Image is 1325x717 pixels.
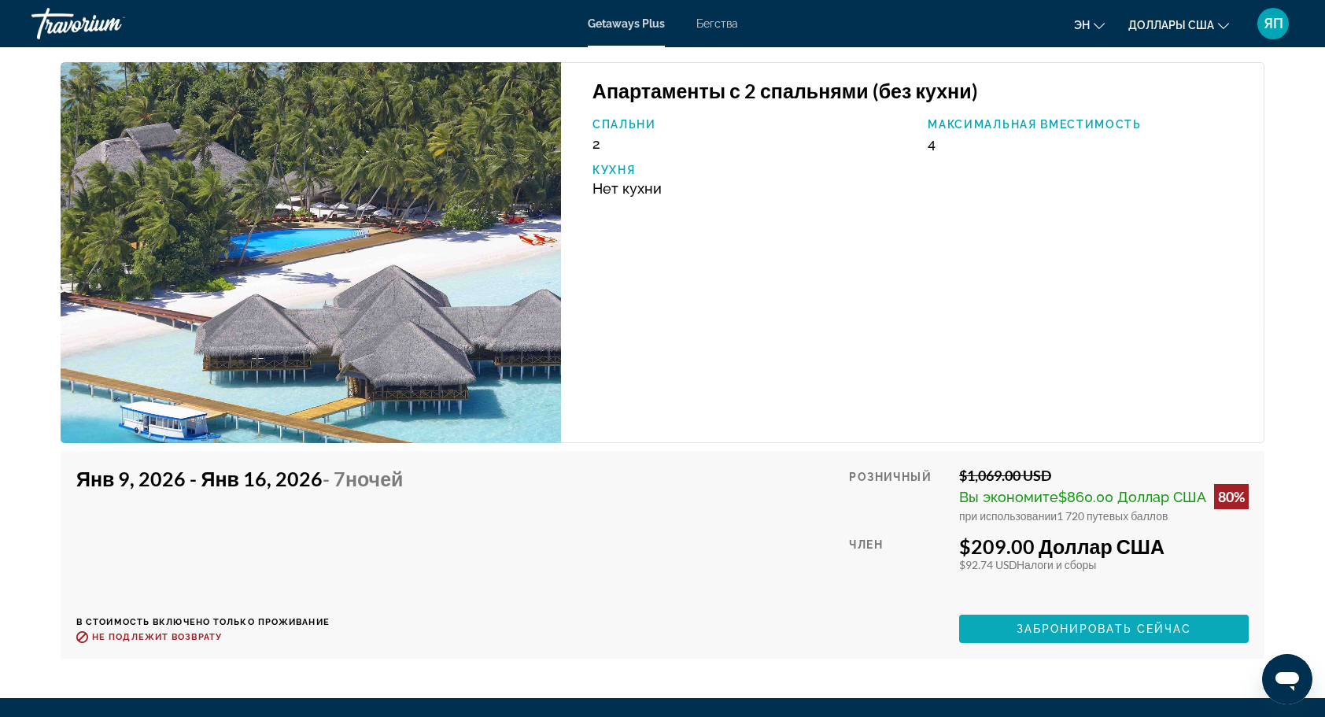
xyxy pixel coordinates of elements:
button: Пользовательское меню [1253,7,1294,40]
h4: Янв 9, 2026 - Янв 16, 2026 [76,467,403,490]
div: $92.74 USD [959,558,1249,571]
p: Спальни [592,118,913,131]
button: Изменение языка [1074,13,1105,36]
span: 1 720 путевых баллов [1057,509,1168,523]
span: эн [1074,19,1090,31]
div: Розничный [849,467,947,523]
span: Нет кухни [592,180,662,197]
span: 2 [592,135,600,152]
font: $209.00 Доллар США [959,534,1164,558]
span: Не подлежит возврату [92,632,222,642]
font: $860.00 Доллар США [1058,489,1206,505]
p: Кухня [592,164,913,176]
span: Налоги и сборы [1017,558,1096,571]
iframe: Кнопка запуска окна обмена сообщениями [1262,654,1312,704]
span: при использовании [959,509,1057,523]
p: Максимальная вместимость [928,118,1248,131]
span: Доллары США [1128,19,1214,31]
span: Вы экономите [959,489,1058,505]
p: В стоимость включено только проживание [76,617,415,627]
div: Член [849,534,947,603]
span: 4 [928,135,936,152]
span: - 7 [323,467,404,490]
span: ЯП [1264,16,1283,31]
button: Забронировать сейчас [959,615,1249,643]
a: Бегства [696,17,738,30]
a: Getaways Plus [588,17,665,30]
img: Медхуфуши Айленд Резорт [61,62,561,443]
button: Изменить валюту [1128,13,1229,36]
font: $1,069.00 USD [959,467,1051,484]
span: ночей [345,467,404,490]
div: 80% [1214,484,1249,509]
a: Травориум [31,3,189,44]
span: Забронировать сейчас [1017,623,1192,635]
h3: Апартаменты с 2 спальнями (без кухни) [592,79,1248,102]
